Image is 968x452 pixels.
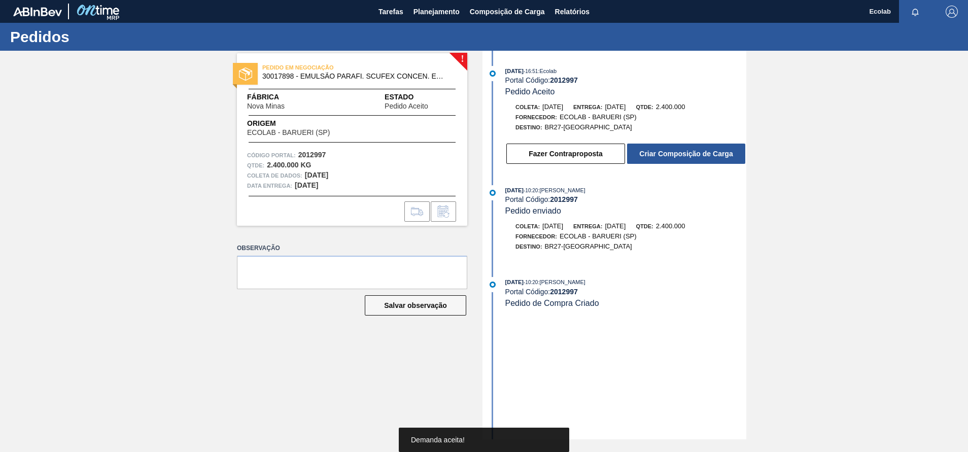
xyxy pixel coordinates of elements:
img: atual [490,282,496,288]
span: Fornecedor: [515,114,557,120]
span: Qtde : [247,160,264,170]
span: Coleta de dados: [247,170,302,181]
div: Portal Código: [505,288,746,296]
span: - 10:20 [524,188,538,193]
div: Portal Código: [505,195,746,203]
span: 2.400,000 [656,103,685,111]
span: [DATE] [542,103,563,111]
span: - 10:20 [524,280,538,285]
span: Qtde: [636,104,653,110]
span: BR27-[GEOGRAPHIC_DATA] [545,123,632,131]
span: Origem [247,118,359,129]
strong: 2012997 [550,288,578,296]
span: Composição de Carga [470,6,545,18]
div: Informar alteração no pedido [431,201,456,222]
span: : Ecolab [538,68,557,74]
span: Fornecedor: [515,233,557,239]
strong: 2.400.000 KG [267,161,311,169]
span: [DATE] [505,279,524,285]
img: TNhmsLtSVTkK8tSr43FrP2fwEKptu5GPRR3wAAAABJRU5ErkJggg== [13,7,62,16]
span: Relatórios [555,6,590,18]
span: [DATE] [605,103,626,111]
img: atual [490,190,496,196]
span: Qtde: [636,223,653,229]
span: ECOLAB - BARUERI (SP) [247,129,330,136]
span: [DATE] [505,187,524,193]
h1: Pedidos [10,31,190,43]
span: Fábrica [247,92,317,102]
span: Nova Minas [247,102,285,110]
div: Portal Código: [505,76,746,84]
img: Logout [946,6,958,18]
span: Entrega: [573,104,602,110]
span: : [PERSON_NAME] [538,279,585,285]
span: ECOLAB - BARUERI (SP) [560,232,637,240]
strong: 2012997 [298,151,326,159]
span: 2.400,000 [656,222,685,230]
button: Criar Composição de Carga [627,144,745,164]
span: Estado [385,92,457,102]
span: Destino: [515,244,542,250]
span: Data entrega: [247,181,292,191]
label: Observação [237,241,467,256]
span: Coleta: [515,104,540,110]
img: atual [490,71,496,77]
strong: [DATE] [295,181,318,189]
span: BR27-[GEOGRAPHIC_DATA] [545,242,632,250]
span: Destino: [515,124,542,130]
span: Demanda aceita! [411,436,465,444]
div: Ir para Composição de Carga [404,201,430,222]
img: estado [239,67,252,81]
span: Coleta: [515,223,540,229]
button: Fazer Contraproposta [506,144,625,164]
button: Salvar observação [365,295,466,316]
strong: 2012997 [550,195,578,203]
span: [DATE] [542,222,563,230]
span: Tarefas [378,6,403,18]
span: [DATE] [505,68,524,74]
span: [DATE] [605,222,626,230]
span: PEDIDO EM NEGOCIAÇÃO [262,62,404,73]
font: Código Portal: [247,152,296,158]
span: : [PERSON_NAME] [538,187,585,193]
span: Pedido enviado [505,206,561,215]
span: Pedido Aceito [385,102,428,110]
button: Notificações [899,5,931,19]
span: 30017898 - EMULSAO PARAFI. SCUFEX CONCEN. ECOLAB [262,73,446,80]
span: Pedido de Compra Criado [505,299,599,307]
span: Planejamento [413,6,460,18]
strong: [DATE] [305,171,328,179]
span: Entrega: [573,223,602,229]
span: ECOLAB - BARUERI (SP) [560,113,637,121]
span: - 16:51 [524,68,538,74]
strong: 2012997 [550,76,578,84]
span: Pedido Aceito [505,87,555,96]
